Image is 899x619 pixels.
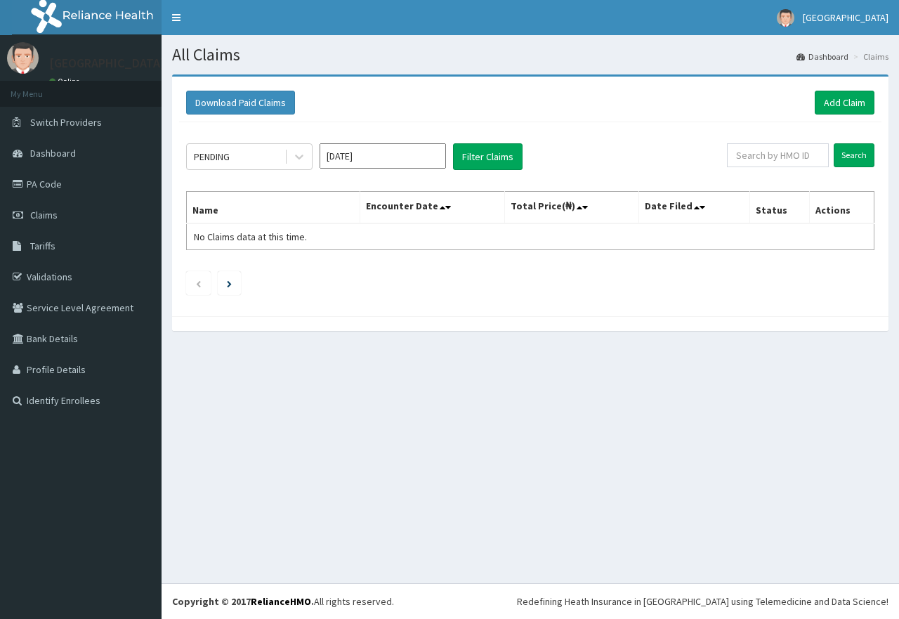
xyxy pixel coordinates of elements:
a: Add Claim [815,91,874,115]
th: Status [749,192,809,224]
footer: All rights reserved. [162,583,899,619]
div: Redefining Heath Insurance in [GEOGRAPHIC_DATA] using Telemedicine and Data Science! [517,594,888,608]
span: Switch Providers [30,116,102,129]
th: Total Price(₦) [504,192,638,224]
h1: All Claims [172,46,888,64]
span: Dashboard [30,147,76,159]
strong: Copyright © 2017 . [172,595,314,608]
input: Select Month and Year [320,143,446,169]
a: Online [49,77,83,86]
th: Encounter Date [360,192,504,224]
input: Search [834,143,874,167]
div: PENDING [194,150,230,164]
p: [GEOGRAPHIC_DATA] [49,57,165,70]
th: Actions [809,192,874,224]
a: Next page [227,277,232,289]
button: Filter Claims [453,143,523,170]
span: Tariffs [30,240,55,252]
li: Claims [850,51,888,63]
a: RelianceHMO [251,595,311,608]
span: No Claims data at this time. [194,230,307,243]
a: Previous page [195,277,202,289]
img: User Image [7,42,39,74]
th: Date Filed [638,192,749,224]
button: Download Paid Claims [186,91,295,115]
img: User Image [777,9,794,27]
input: Search by HMO ID [727,143,829,167]
span: [GEOGRAPHIC_DATA] [803,11,888,24]
a: Dashboard [796,51,848,63]
th: Name [187,192,360,224]
span: Claims [30,209,58,221]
